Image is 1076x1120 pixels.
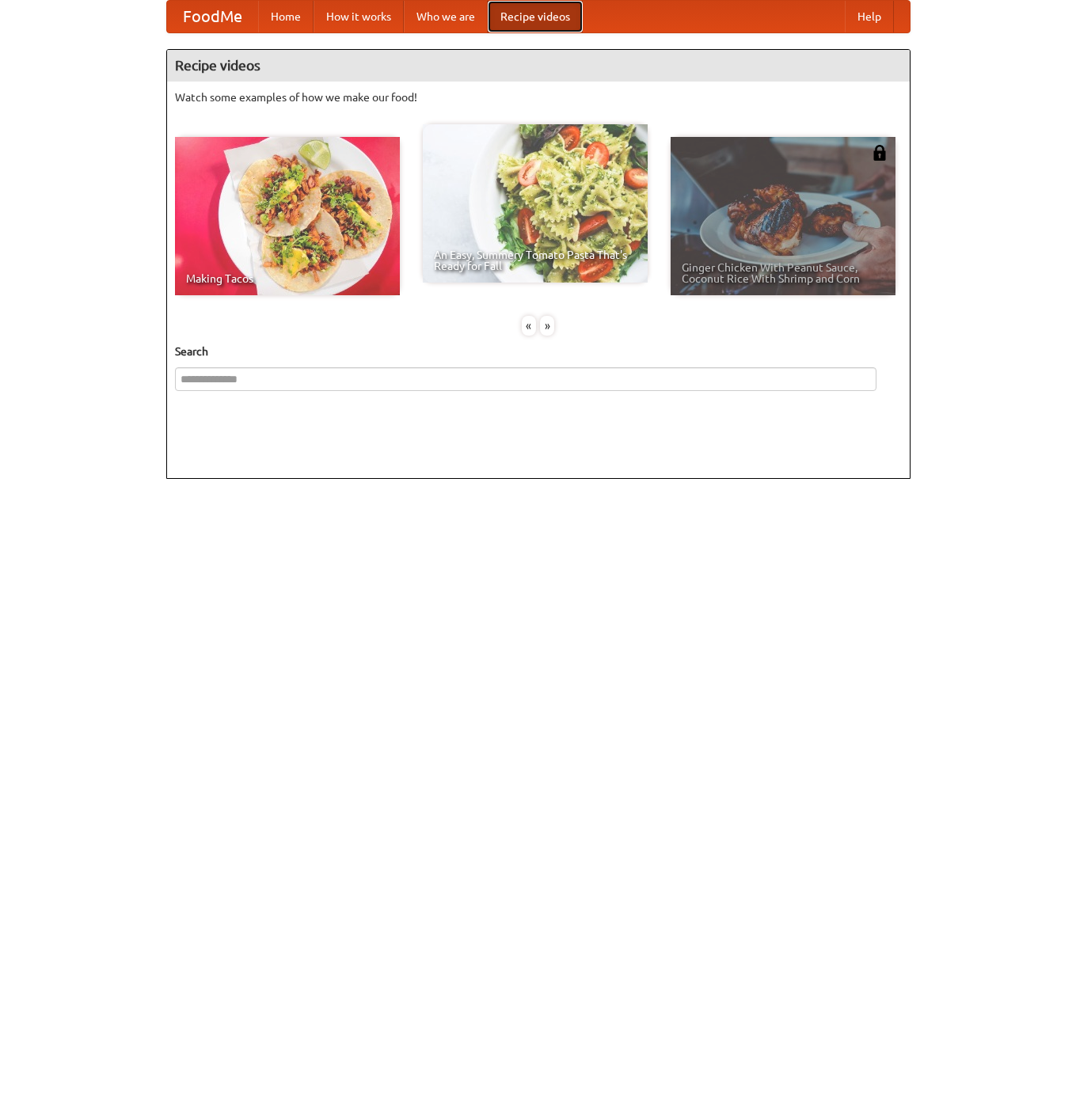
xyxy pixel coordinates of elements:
a: Making Tacos [175,137,400,295]
a: An Easy, Summery Tomato Pasta That's Ready for Fall [423,124,648,283]
p: Watch some examples of how we make our food! [175,89,902,105]
h4: Recipe videos [167,50,910,82]
a: How it works [314,1,404,32]
a: Home [258,1,314,32]
a: Recipe videos [488,1,583,32]
img: 483408.png [872,145,888,161]
h5: Search [175,344,902,359]
div: » [540,316,554,336]
span: Making Tacos [186,273,389,284]
a: FoodMe [167,1,258,32]
div: « [522,316,536,336]
a: Who we are [404,1,488,32]
a: Help [845,1,894,32]
span: An Easy, Summery Tomato Pasta That's Ready for Fall [434,249,637,271]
